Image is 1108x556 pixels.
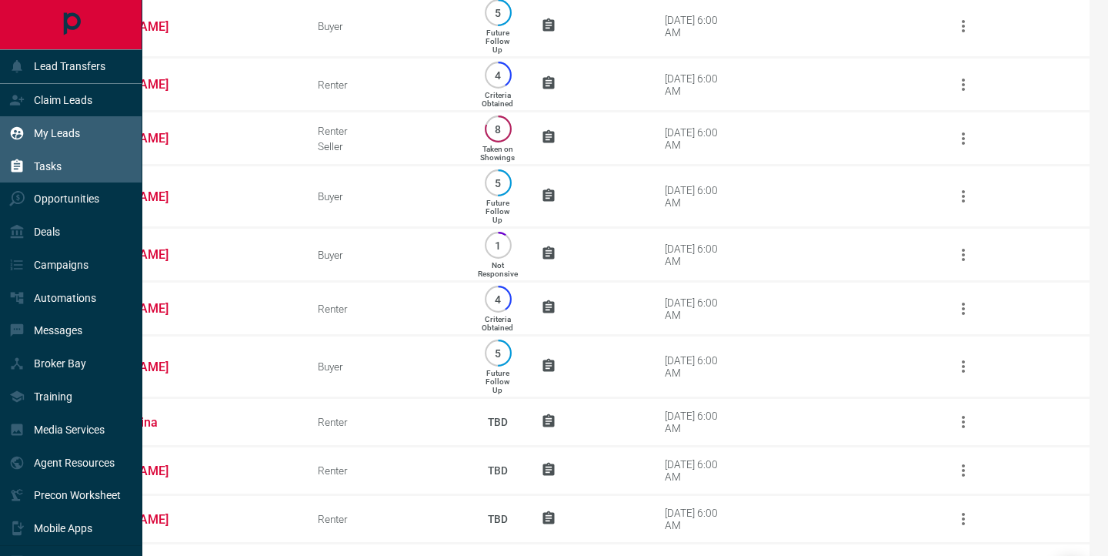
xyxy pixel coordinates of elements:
[492,69,504,81] p: 4
[486,199,509,224] p: Future Follow Up
[318,303,454,315] div: Renter
[492,293,504,305] p: 4
[665,72,730,97] div: [DATE] 6:00 AM
[665,354,730,379] div: [DATE] 6:00 AM
[318,20,454,32] div: Buyer
[492,177,504,189] p: 5
[492,347,504,359] p: 5
[665,458,730,483] div: [DATE] 6:00 AM
[486,369,509,394] p: Future Follow Up
[665,296,730,321] div: [DATE] 6:00 AM
[665,126,730,151] div: [DATE] 6:00 AM
[665,410,730,434] div: [DATE] 6:00 AM
[318,125,454,137] div: Renter
[478,401,518,443] p: TBD
[318,190,454,203] div: Buyer
[318,464,454,477] div: Renter
[478,450,518,491] p: TBD
[478,498,518,540] p: TBD
[318,79,454,91] div: Renter
[478,261,518,278] p: Not Responsive
[482,315,513,332] p: Criteria Obtained
[480,145,515,162] p: Taken on Showings
[482,91,513,108] p: Criteria Obtained
[492,239,504,251] p: 1
[318,513,454,525] div: Renter
[318,360,454,373] div: Buyer
[665,14,730,39] div: [DATE] 6:00 AM
[486,28,509,54] p: Future Follow Up
[492,7,504,18] p: 5
[665,184,730,209] div: [DATE] 6:00 AM
[318,140,454,152] div: Seller
[318,416,454,428] div: Renter
[318,249,454,261] div: Buyer
[665,507,730,531] div: [DATE] 6:00 AM
[665,243,730,267] div: [DATE] 6:00 AM
[492,123,504,135] p: 8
